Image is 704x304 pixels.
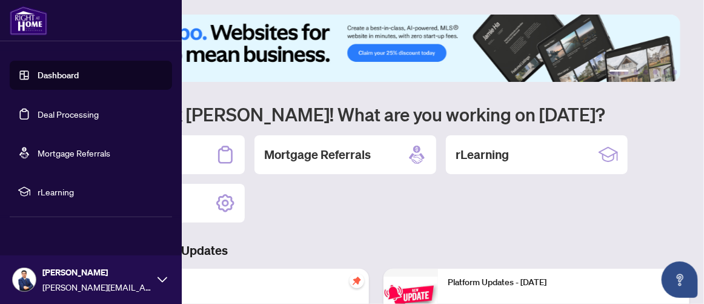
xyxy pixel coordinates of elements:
span: rLearning [38,185,164,198]
img: Slide 0 [63,15,680,82]
h3: Brokerage & Industry Updates [63,242,689,259]
a: Dashboard [38,70,79,81]
button: 4 [653,70,658,75]
button: Open asap [662,262,698,298]
p: Self-Help [127,276,359,289]
button: 5 [663,70,668,75]
h1: Welcome back [PERSON_NAME]! What are you working on [DATE]? [63,103,689,126]
button: 3 [643,70,648,75]
a: Deal Processing [38,109,99,120]
span: [PERSON_NAME][EMAIL_ADDRESS][DOMAIN_NAME] [42,280,151,294]
h2: rLearning [456,146,509,163]
button: 1 [609,70,629,75]
span: pushpin [350,274,364,288]
button: 6 [672,70,677,75]
p: Platform Updates - [DATE] [448,276,680,289]
a: Mortgage Referrals [38,147,110,158]
span: [PERSON_NAME] [42,266,151,279]
h2: Mortgage Referrals [264,146,371,163]
button: 2 [634,70,639,75]
img: logo [10,6,47,35]
img: Profile Icon [13,268,36,291]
